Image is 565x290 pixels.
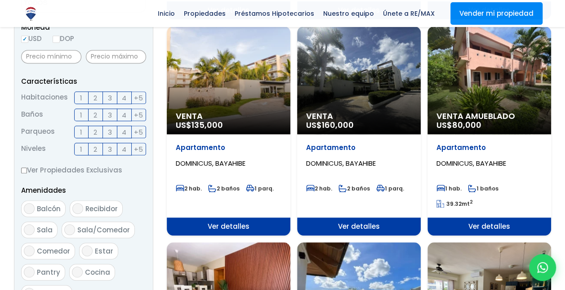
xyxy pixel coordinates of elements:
[21,50,81,63] input: Precio mínimo
[82,245,93,256] input: Estar
[93,127,97,138] span: 2
[23,6,39,22] img: Logo de REMAX
[93,92,97,104] span: 2
[93,144,97,155] span: 2
[306,159,376,168] span: DOMINICUS, BAYAHIBE
[167,217,290,236] span: Ver detalles
[21,185,146,196] p: Amenidades
[134,127,143,138] span: +5
[436,143,542,152] p: Apartamento
[21,76,146,87] p: Características
[427,217,551,236] span: Ver detalles
[21,91,68,104] span: Habitaciones
[179,7,230,20] span: Propiedades
[452,119,481,131] span: 80,000
[37,246,70,256] span: Comedor
[470,199,473,205] sup: 2
[306,112,412,121] span: Venta
[21,126,55,138] span: Parqueos
[436,159,506,168] span: DOMINICUS, BAYAHIBE
[436,185,462,192] span: 1 hab.
[21,168,27,173] input: Ver Propiedades Exclusivas
[21,164,146,176] label: Ver Propiedades Exclusivas
[122,127,126,138] span: 4
[108,109,112,121] span: 3
[378,7,439,20] span: Únete a RE/MAX
[134,109,143,121] span: +5
[37,225,53,235] span: Sala
[153,7,179,20] span: Inicio
[24,245,35,256] input: Comedor
[436,119,481,131] span: US$
[122,92,126,104] span: 4
[80,144,82,155] span: 1
[297,26,421,236] a: Venta US$160,000 Apartamento DOMINICUS, BAYAHIBE 2 hab. 2 baños 1 parq. Ver detalles
[21,33,42,44] label: USD
[297,217,421,236] span: Ver detalles
[85,267,110,277] span: Cocina
[21,36,28,43] input: USD
[53,36,60,43] input: DOP
[436,112,542,121] span: Venta Amueblado
[322,119,354,131] span: 160,000
[24,224,35,235] input: Sala
[21,143,46,155] span: Niveles
[134,92,143,104] span: +5
[306,185,332,192] span: 2 hab.
[85,204,118,213] span: Recibidor
[176,185,202,192] span: 2 hab.
[450,2,543,25] a: Vender mi propiedad
[108,127,112,138] span: 3
[176,143,281,152] p: Apartamento
[37,204,61,213] span: Balcón
[64,224,75,235] input: Sala/Comedor
[21,109,43,121] span: Baños
[24,267,35,277] input: Pantry
[176,159,245,168] span: DOMINICUS, BAYAHIBE
[176,112,281,121] span: Venta
[167,26,290,236] a: Venta US$135,000 Apartamento DOMINICUS, BAYAHIBE 2 hab. 2 baños 1 parq. Ver detalles
[86,50,146,63] input: Precio máximo
[53,33,74,44] label: DOP
[37,267,60,277] span: Pantry
[80,92,82,104] span: 1
[80,109,82,121] span: 1
[338,185,370,192] span: 2 baños
[95,246,113,256] span: Estar
[93,109,97,121] span: 2
[108,92,112,104] span: 3
[246,185,274,192] span: 1 parq.
[77,225,130,235] span: Sala/Comedor
[122,109,126,121] span: 4
[21,22,146,33] span: Moneda
[176,119,223,131] span: US$
[319,7,378,20] span: Nuestro equipo
[72,203,83,214] input: Recibidor
[436,200,473,208] span: mt
[208,185,240,192] span: 2 baños
[191,119,223,131] span: 135,000
[80,127,82,138] span: 1
[468,185,498,192] span: 1 baños
[446,200,462,208] span: 39.32
[108,144,112,155] span: 3
[24,203,35,214] input: Balcón
[134,144,143,155] span: +5
[72,267,83,277] input: Cocina
[306,119,354,131] span: US$
[306,143,412,152] p: Apartamento
[427,26,551,236] a: Venta Amueblado US$80,000 Apartamento DOMINICUS, BAYAHIBE 1 hab. 1 baños 39.32mt2 Ver detalles
[122,144,126,155] span: 4
[376,185,404,192] span: 1 parq.
[230,7,319,20] span: Préstamos Hipotecarios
